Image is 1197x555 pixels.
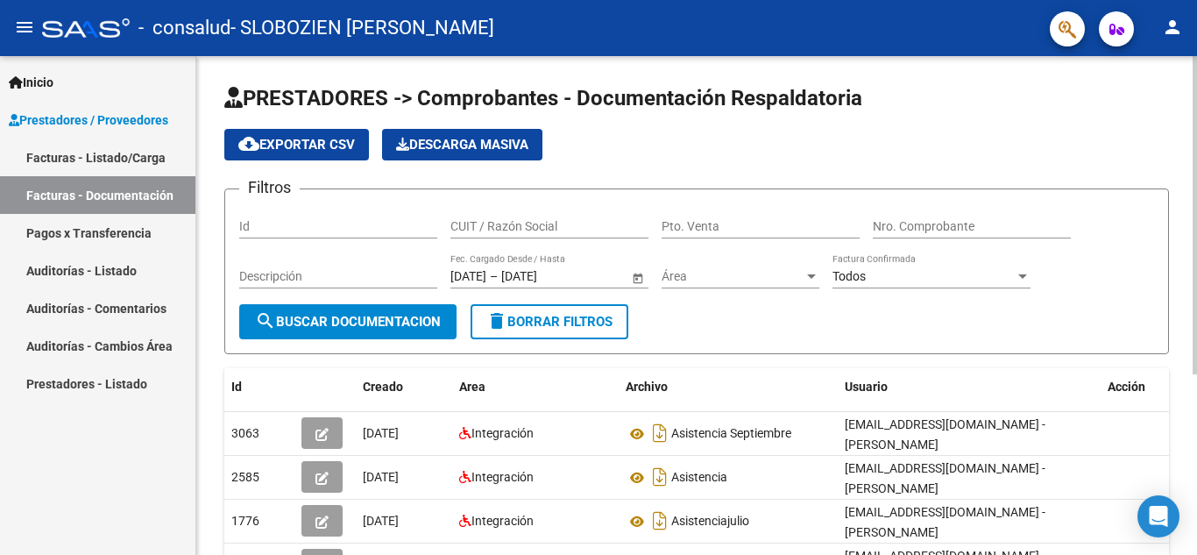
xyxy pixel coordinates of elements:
[486,314,613,330] span: Borrar Filtros
[363,514,399,528] span: [DATE]
[471,470,534,484] span: Integración
[382,129,542,160] button: Descarga Masiva
[845,417,1045,452] span: [EMAIL_ADDRESS][DOMAIN_NAME] - [PERSON_NAME]
[838,368,1101,406] datatable-header-cell: Usuario
[382,129,542,160] app-download-masive: Descarga masiva de comprobantes (adjuntos)
[238,137,355,153] span: Exportar CSV
[363,380,403,394] span: Creado
[648,463,671,491] i: Descargar documento
[845,505,1045,539] span: [EMAIL_ADDRESS][DOMAIN_NAME] - [PERSON_NAME]
[231,470,259,484] span: 2585
[471,304,628,339] button: Borrar Filtros
[450,269,486,284] input: Fecha inicio
[671,471,727,485] span: Asistencia
[231,514,259,528] span: 1776
[1137,495,1179,537] div: Open Intercom Messenger
[363,470,399,484] span: [DATE]
[239,175,300,200] h3: Filtros
[648,507,671,535] i: Descargar documento
[671,515,749,529] span: Asistenciajulio
[471,514,534,528] span: Integración
[138,9,230,47] span: - consalud
[490,269,498,284] span: –
[486,310,507,331] mat-icon: delete
[255,314,441,330] span: Buscar Documentacion
[1108,380,1145,394] span: Acción
[845,461,1045,495] span: [EMAIL_ADDRESS][DOMAIN_NAME] - [PERSON_NAME]
[363,426,399,440] span: [DATE]
[9,73,53,92] span: Inicio
[628,268,647,287] button: Open calendar
[662,269,804,284] span: Área
[1101,368,1188,406] datatable-header-cell: Acción
[255,310,276,331] mat-icon: search
[619,368,838,406] datatable-header-cell: Archivo
[238,133,259,154] mat-icon: cloud_download
[224,86,862,110] span: PRESTADORES -> Comprobantes - Documentación Respaldatoria
[224,368,294,406] datatable-header-cell: Id
[231,426,259,440] span: 3063
[356,368,452,406] datatable-header-cell: Creado
[648,419,671,447] i: Descargar documento
[845,380,888,394] span: Usuario
[9,110,168,130] span: Prestadores / Proveedores
[230,9,494,47] span: - SLOBOZIEN [PERSON_NAME]
[396,137,528,153] span: Descarga Masiva
[231,380,242,394] span: Id
[471,426,534,440] span: Integración
[626,380,668,394] span: Archivo
[224,129,369,160] button: Exportar CSV
[832,269,866,283] span: Todos
[14,17,35,38] mat-icon: menu
[1162,17,1183,38] mat-icon: person
[501,269,587,284] input: Fecha fin
[452,368,619,406] datatable-header-cell: Area
[459,380,485,394] span: Area
[239,304,457,339] button: Buscar Documentacion
[671,427,791,441] span: Asistencia Septiembre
